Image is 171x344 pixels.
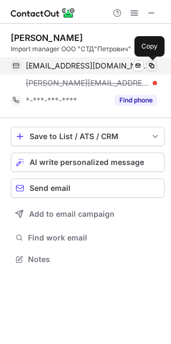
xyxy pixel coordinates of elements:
[30,184,70,192] span: Send email
[30,158,144,167] span: AI write personalized message
[11,230,165,245] button: Find work email
[30,132,146,141] div: Save to List / ATS / CRM
[11,178,165,198] button: Send email
[115,95,157,106] button: Reveal Button
[11,6,75,19] img: ContactOut v5.3.10
[11,252,165,267] button: Notes
[11,44,165,54] div: Import manager ООО "СТД"Петрович"
[11,153,165,172] button: AI write personalized message
[26,61,149,71] span: [EMAIL_ADDRESS][DOMAIN_NAME]
[26,78,149,88] span: [PERSON_NAME][EMAIL_ADDRESS][DOMAIN_NAME]
[11,204,165,224] button: Add to email campaign
[28,233,160,243] span: Find work email
[11,127,165,146] button: save-profile-one-click
[29,210,115,218] span: Add to email campaign
[11,32,83,43] div: [PERSON_NAME]
[28,254,160,264] span: Notes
